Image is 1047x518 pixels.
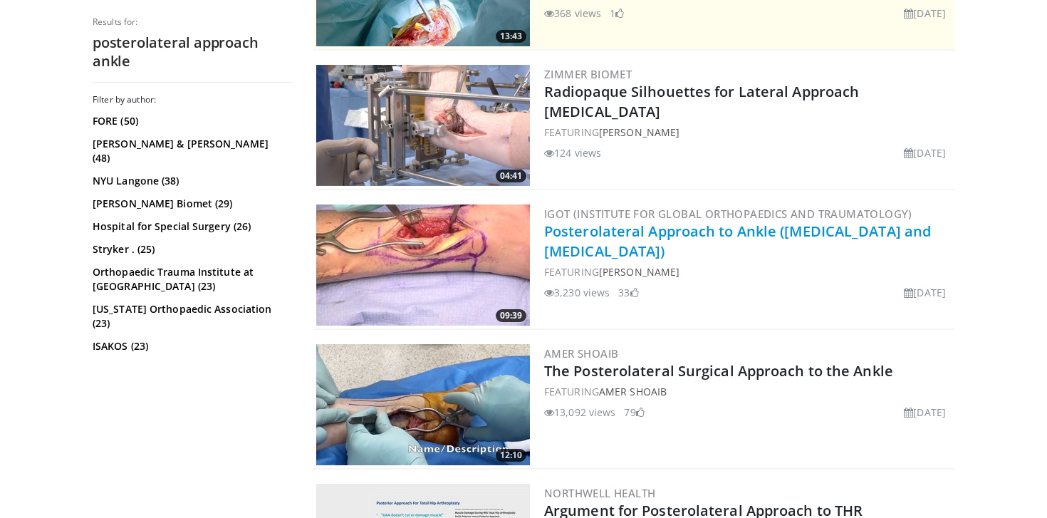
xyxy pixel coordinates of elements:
[544,6,601,21] li: 368 views
[544,222,931,261] a: Posterolateral Approach to Ankle ([MEDICAL_DATA] and [MEDICAL_DATA])
[904,405,946,420] li: [DATE]
[93,33,292,71] h2: posterolateral approach ankle
[316,65,530,186] img: ebbc195d-af59-44d4-9d5a-59bfb46f2006.png.300x170_q85_crop-smart_upscale.png
[544,486,655,500] a: Northwell Health
[316,204,530,326] img: 47db561e-ce1f-445a-9469-341d8622efbc.300x170_q85_crop-smart_upscale.jpg
[316,204,530,326] a: 09:39
[93,339,288,353] a: ISAKOS (23)
[496,449,526,462] span: 12:10
[904,6,946,21] li: [DATE]
[904,145,946,160] li: [DATE]
[93,16,292,28] p: Results for:
[544,384,952,399] div: FEATURING
[544,361,893,380] a: The Posterolateral Surgical Approach to the Ankle
[544,67,632,81] a: Zimmer Biomet
[544,125,952,140] div: FEATURING
[93,197,288,211] a: [PERSON_NAME] Biomet (29)
[93,137,288,165] a: [PERSON_NAME] & [PERSON_NAME] (48)
[544,285,610,300] li: 3,230 views
[93,242,288,257] a: Stryker . (25)
[496,170,526,182] span: 04:41
[93,174,288,188] a: NYU Langone (38)
[599,385,667,398] a: amer shoaib
[599,265,679,279] a: [PERSON_NAME]
[610,6,624,21] li: 1
[93,94,292,105] h3: Filter by author:
[544,405,615,420] li: 13,092 views
[544,82,859,121] a: Radiopaque Silhouettes for Lateral Approach [MEDICAL_DATA]
[618,285,638,300] li: 33
[599,125,679,139] a: [PERSON_NAME]
[904,285,946,300] li: [DATE]
[544,264,952,279] div: FEATURING
[544,207,912,221] a: IGOT (Institute for Global Orthopaedics and Traumatology)
[93,114,288,128] a: FORE (50)
[496,309,526,322] span: 09:39
[496,30,526,43] span: 13:43
[93,219,288,234] a: Hospital for Special Surgery (26)
[624,405,644,420] li: 79
[93,302,288,331] a: [US_STATE] Orthopaedic Association (23)
[544,346,618,361] a: amer shoaib
[316,344,530,465] img: 06e919cc-1148-4201-9eba-894c9dd10b83.300x170_q85_crop-smart_upscale.jpg
[316,344,530,465] a: 12:10
[544,145,601,160] li: 124 views
[93,265,288,294] a: Orthopaedic Trauma Institute at [GEOGRAPHIC_DATA] (23)
[316,65,530,186] a: 04:41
